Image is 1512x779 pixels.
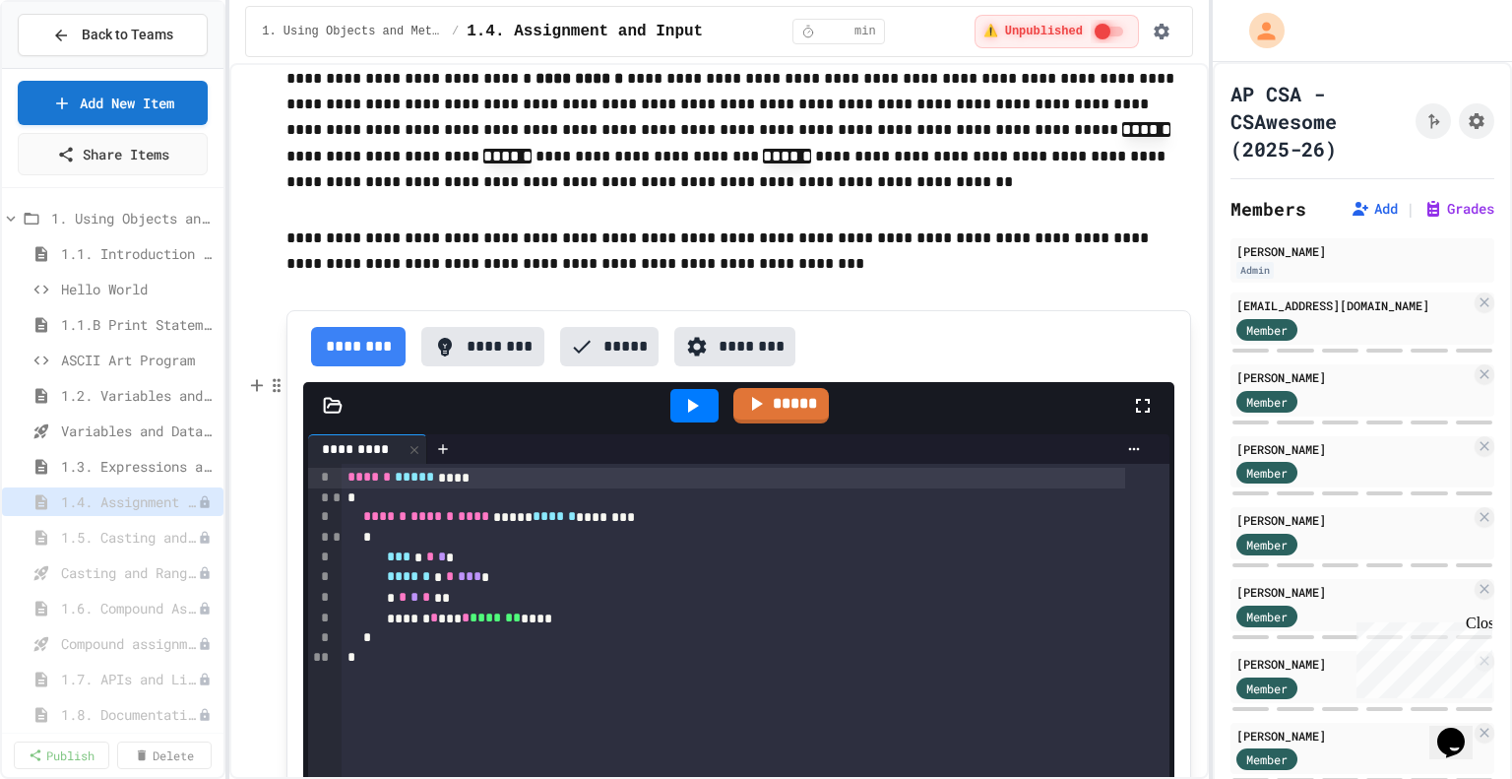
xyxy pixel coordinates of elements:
[82,25,173,45] span: Back to Teams
[1236,368,1471,386] div: [PERSON_NAME]
[1416,103,1451,139] button: Click to see fork details
[61,562,198,583] span: Casting and Ranges of variables - Quiz
[61,527,198,548] span: 1.5. Casting and Ranges of Values
[1246,750,1288,768] span: Member
[61,704,198,725] span: 1.8. Documentation with Comments and Preconditions
[18,81,208,125] a: Add New Item
[1236,242,1488,260] div: [PERSON_NAME]
[61,669,198,689] span: 1.7. APIs and Libraries
[8,8,136,125] div: Chat with us now!Close
[1351,199,1398,219] button: Add
[1246,321,1288,339] span: Member
[1236,511,1471,529] div: [PERSON_NAME]
[61,598,198,618] span: 1.6. Compound Assignment Operators
[198,602,212,616] div: Unpublished
[1230,80,1408,162] h1: AP CSA - CSAwesome (2025-26)
[467,20,703,43] span: 1.4. Assignment and Input
[61,243,216,264] span: 1.1. Introduction to Algorithms, Programming, and Compilers
[1236,262,1274,279] div: Admin
[61,633,198,654] span: Compound assignment operators - Quiz
[1236,655,1471,673] div: [PERSON_NAME]
[854,24,876,39] span: min
[1429,700,1492,759] iframe: chat widget
[117,742,213,769] a: Delete
[1406,197,1416,221] span: |
[61,456,216,477] span: 1.3. Expressions and Output [New]
[61,385,216,406] span: 1.2. Variables and Data Types
[1246,680,1288,697] span: Member
[452,24,459,39] span: /
[1236,296,1471,314] div: [EMAIL_ADDRESS][DOMAIN_NAME]
[198,637,212,651] div: Unpublished
[1236,583,1471,601] div: [PERSON_NAME]
[198,566,212,580] div: Unpublished
[1236,440,1471,458] div: [PERSON_NAME]
[61,314,216,335] span: 1.1.B Print Statements
[198,531,212,545] div: Unpublished
[1246,608,1288,625] span: Member
[1349,615,1492,698] iframe: chat widget
[1459,103,1494,139] button: Assignment Settings
[1230,195,1306,223] h2: Members
[1246,393,1288,411] span: Member
[974,15,1139,48] div: ⚠️ Students cannot see this content! Click the toggle to publish it and make it visible to your c...
[61,279,216,299] span: Hello World
[14,742,109,769] a: Publish
[1423,199,1494,219] button: Grades
[18,14,208,56] button: Back to Teams
[198,708,212,722] div: Unpublished
[61,421,216,441] span: Variables and Data Types - Quiz
[262,24,444,39] span: 1. Using Objects and Methods
[1236,727,1471,745] div: [PERSON_NAME]
[982,24,1083,39] span: ⚠️ Unpublished
[51,208,216,228] span: 1. Using Objects and Methods
[1246,536,1288,553] span: Member
[1228,8,1290,53] div: My Account
[18,133,208,175] a: Share Items
[61,350,216,370] span: ASCII Art Program
[198,495,212,509] div: Unpublished
[1246,464,1288,482] span: Member
[198,673,212,686] div: Unpublished
[61,491,198,512] span: 1.4. Assignment and Input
